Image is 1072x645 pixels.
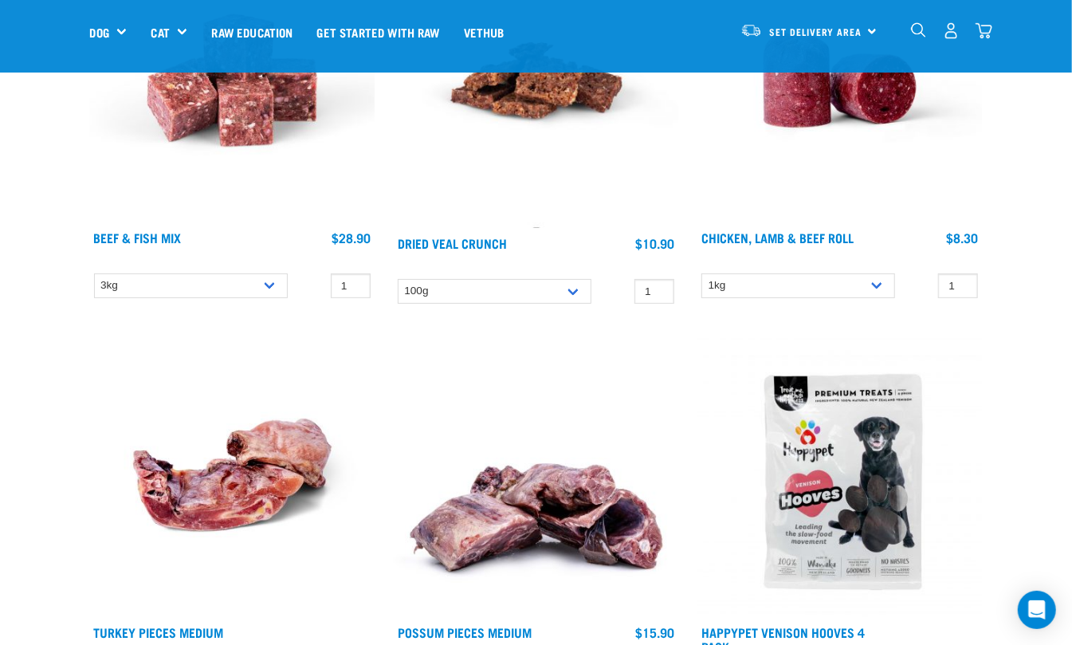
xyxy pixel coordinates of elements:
a: Cat [151,24,169,42]
div: Open Intercom Messenger [1018,591,1056,629]
div: $15.90 [635,625,674,639]
div: $8.30 [946,230,978,245]
a: Beef & Fish Mix [94,234,182,241]
img: Raw Essentials Turkey Pieces Raw Meaty Bones For Dogs [90,332,375,617]
a: Raw Education [199,1,304,65]
img: 1203 Possum Pieces Medium 01 [394,332,678,617]
a: Get started with Raw [305,1,452,65]
img: home-icon@2x.png [976,22,992,39]
a: Vethub [452,1,516,65]
span: Set Delivery Area [770,29,862,35]
a: Turkey Pieces Medium [94,628,224,635]
a: Dried Veal Crunch [398,239,507,246]
img: Happypet Venison Hooves 004 [697,332,982,617]
a: Dog [90,24,109,42]
img: user.png [943,22,960,39]
div: $28.90 [332,230,371,245]
div: $10.90 [635,236,674,250]
img: van-moving.png [740,23,762,37]
a: Chicken, Lamb & Beef Roll [701,234,854,241]
a: Possum Pieces Medium [398,628,532,635]
input: 1 [938,273,978,298]
img: home-icon-1@2x.png [911,22,926,37]
input: 1 [331,273,371,298]
input: 1 [634,279,674,304]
